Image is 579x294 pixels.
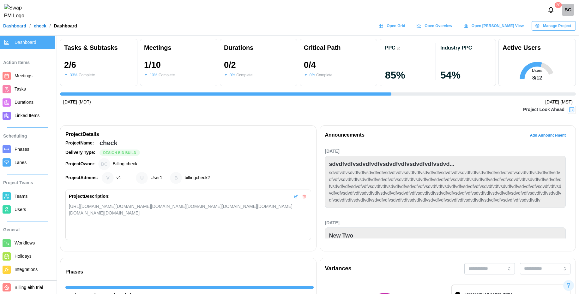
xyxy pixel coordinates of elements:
[230,72,235,78] div: 0 %
[15,86,26,91] span: Tasks
[224,43,293,53] div: Durations
[100,138,118,148] div: check
[530,131,566,140] span: Add Announcement
[387,21,405,30] span: Open Grid
[385,45,395,51] div: PPC
[413,21,457,31] a: Open Overview
[562,4,574,16] div: BC
[29,24,31,28] div: /
[69,193,110,200] div: Project Description:
[385,70,435,80] div: 85 %
[546,4,556,15] button: Notifications
[375,21,410,31] a: Open Grid
[15,73,33,78] span: Meetings
[144,60,161,70] div: 1 / 10
[113,161,137,168] div: Billing check
[15,194,27,199] span: Teams
[525,131,570,140] button: Add Announcement
[159,72,175,78] div: Complete
[65,161,96,166] strong: Project Owner:
[503,43,541,53] div: Active Users
[472,21,524,30] span: Open [PERSON_NAME] View
[136,172,148,184] div: User1
[523,106,564,113] div: Project Look Ahead
[64,60,76,70] div: 2 / 6
[329,160,455,169] div: sdvdfvdfvsdvdfvdfvsdvdfvdfvsdvdfvdfvsdvd...
[569,107,575,113] img: Project Look Ahead Button
[425,21,452,30] span: Open Overview
[460,21,528,31] a: Open [PERSON_NAME] View
[144,43,213,53] div: Meetings
[329,169,562,203] div: sdvdfvdfvsdvdfvdfvsdvdfvdfvsdvdfvdfvsdvdfvdfvsdvdfvdfvsdvdfvdfvsdvdfvdfvsdvdfvdfvsdvdfvdfvsdvdfvd...
[15,207,26,212] span: Users
[65,268,314,276] div: Phases
[54,24,77,28] div: Dashboard
[170,172,182,184] div: billingcheck2
[4,4,30,20] img: Swap PM Logo
[316,72,332,78] div: Complete
[325,148,566,155] div: [DATE]
[34,24,46,28] a: check
[15,40,36,45] span: Dashboard
[304,60,316,70] div: 0 / 4
[325,131,365,139] div: Announcements
[554,2,562,8] div: 20
[79,72,95,78] div: Complete
[65,140,97,147] div: Project Name:
[69,203,308,216] div: [URL][DOMAIN_NAME][DOMAIN_NAME][DOMAIN_NAME][DOMAIN_NAME][DOMAIN_NAME][DOMAIN_NAME][DOMAIN_NAME][...
[184,174,210,181] div: billingcheck2
[150,174,162,181] div: User1
[65,149,97,156] div: Delivery Type:
[15,147,29,152] span: Phases
[562,4,574,16] a: Billing check
[103,150,136,156] span: Design Bid Build
[329,232,353,240] div: New Two
[304,43,373,53] div: Critical Path
[325,264,352,273] div: Variances
[15,113,39,118] span: Linked Items
[440,45,472,51] div: Industry PPC
[3,24,26,28] a: Dashboard
[224,60,236,70] div: 0 / 2
[65,131,311,138] div: Project Details
[15,100,33,105] span: Durations
[65,175,98,180] strong: Project Admins:
[15,254,32,259] span: Holidays
[543,21,571,30] span: Manage Project
[70,72,77,78] div: 33 %
[15,285,43,290] span: Billing eith trial
[236,72,252,78] div: Complete
[50,24,51,28] div: /
[440,70,491,80] div: 54 %
[116,174,121,181] div: v1
[325,220,566,226] div: [DATE]
[15,160,27,165] span: Lanes
[150,72,157,78] div: 10 %
[15,267,38,272] span: Integrations
[98,158,110,170] div: Billing check
[310,72,315,78] div: 0 %
[64,43,133,53] div: Tasks & Subtasks
[63,99,91,106] div: [DATE] (MDT)
[102,172,114,184] div: v1
[545,99,573,106] div: [DATE] (MST)
[532,21,576,31] button: Manage Project
[15,240,35,245] span: Workflows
